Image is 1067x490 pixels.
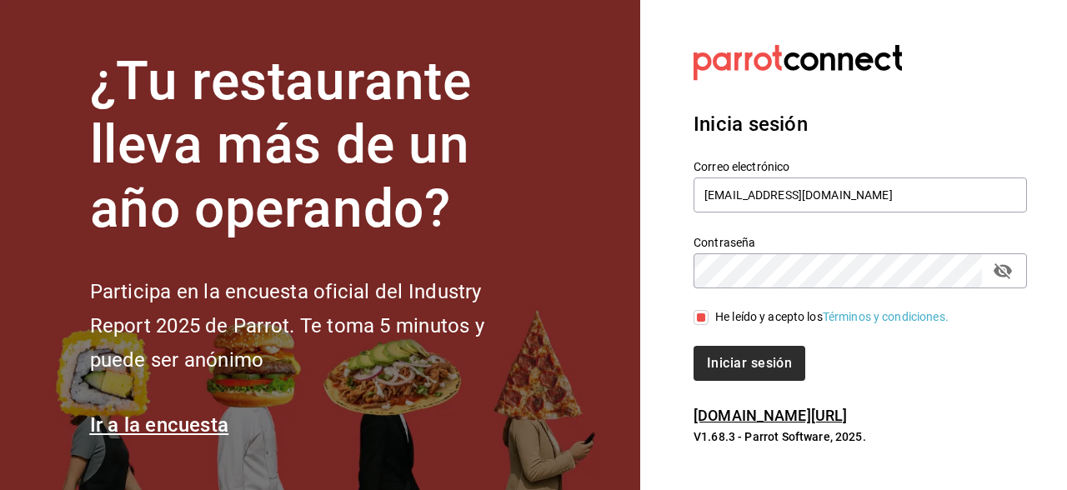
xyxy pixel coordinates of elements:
h3: Inicia sesión [694,109,1027,139]
button: passwordField [989,257,1017,285]
div: He leído y acepto los [715,308,949,326]
button: Iniciar sesión [694,346,805,381]
label: Contraseña [694,236,1027,247]
h1: ¿Tu restaurante lleva más de un año operando? [90,50,540,242]
h2: Participa en la encuesta oficial del Industry Report 2025 de Parrot. Te toma 5 minutos y puede se... [90,275,540,377]
a: Términos y condiciones. [823,310,949,323]
input: Ingresa tu correo electrónico [694,177,1027,212]
label: Correo electrónico [694,160,1027,172]
a: [DOMAIN_NAME][URL] [694,407,847,424]
p: V1.68.3 - Parrot Software, 2025. [694,428,1027,445]
a: Ir a la encuesta [90,413,229,437]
